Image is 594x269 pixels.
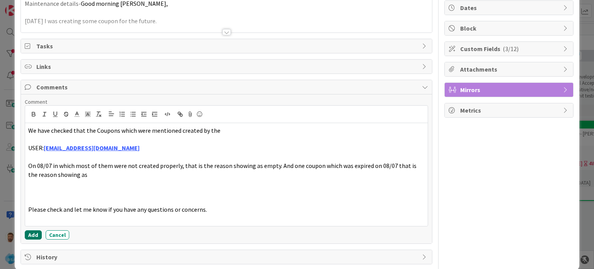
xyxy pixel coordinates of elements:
[460,24,559,33] span: Block
[36,62,418,71] span: Links
[460,106,559,115] span: Metrics
[28,162,418,178] span: On 08/07 in which most of them were not created properly, that is the reason showing as empty. An...
[28,127,220,134] span: We have checked that the Coupons which were mentioned created by the
[46,230,69,240] button: Cancel
[44,144,140,152] a: [EMAIL_ADDRESS][DOMAIN_NAME]
[25,98,47,105] span: Comment
[36,252,418,262] span: History
[460,65,559,74] span: Attachments
[460,85,559,94] span: Mirrors
[28,144,44,152] span: USER:
[25,230,42,240] button: Add
[36,82,418,92] span: Comments
[503,45,519,53] span: ( 3/12 )
[460,3,559,12] span: Dates
[460,44,559,53] span: Custom Fields
[36,41,418,51] span: Tasks
[28,206,207,213] span: Please check and let me know if you have any questions or concerns.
